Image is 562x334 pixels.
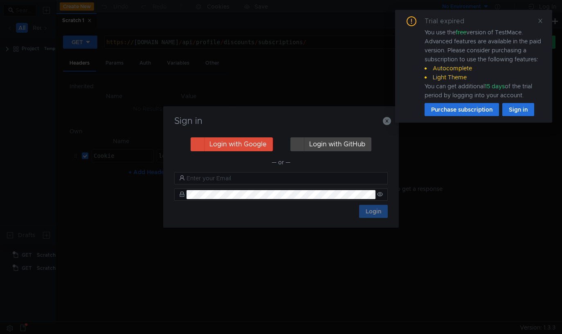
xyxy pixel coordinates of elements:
[173,116,389,126] h3: Sign in
[425,16,474,26] div: Trial expired
[290,137,371,151] button: Login with GitHub
[425,64,542,73] li: Autocomplete
[485,83,505,90] span: 15 days
[191,137,273,151] button: Login with Google
[425,103,499,116] button: Purchase subscription
[425,82,542,100] div: You can get additional of the trial period by logging into your account.
[425,73,542,82] li: Light Theme
[456,29,466,36] span: free
[174,157,388,167] div: — or —
[187,174,383,183] input: Enter your Email
[425,28,542,100] div: You use the version of TestMace. Advanced features are available in the paid version. Please cons...
[502,103,534,116] button: Sign in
